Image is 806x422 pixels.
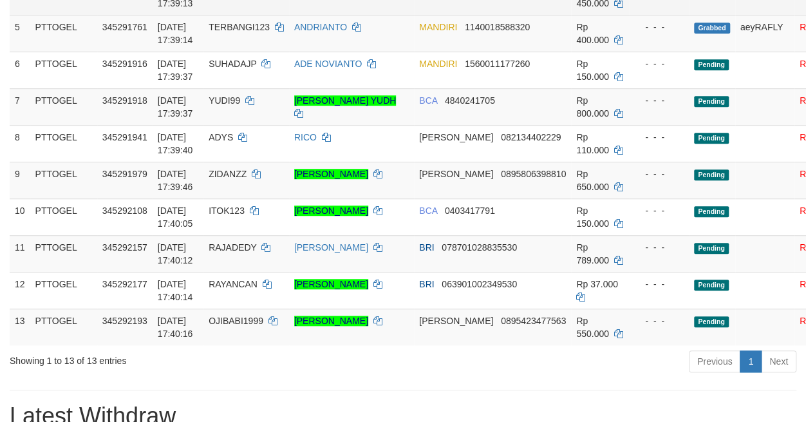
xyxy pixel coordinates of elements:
td: aeyRAFLY [735,15,794,52]
span: Copy 1560011177260 to clipboard [465,59,530,69]
span: SUHADAJP [209,59,256,69]
td: PTTOGEL [30,52,97,88]
span: TERBANGI123 [209,22,270,32]
span: Copy 4840241705 to clipboard [445,95,495,106]
td: 7 [10,88,30,125]
td: 9 [10,162,30,198]
td: PTTOGEL [30,88,97,125]
span: Rp 37.000 [576,279,618,289]
a: RICO [294,132,317,142]
span: 345292193 [102,316,147,326]
span: 345291918 [102,95,147,106]
div: - - - [635,168,684,180]
td: 5 [10,15,30,52]
span: RAJADEDY [209,242,256,253]
span: ADYS [209,132,233,142]
div: - - - [635,314,684,327]
div: - - - [635,94,684,107]
a: [PERSON_NAME] YUDH [294,95,396,106]
span: OJIBABI1999 [209,316,263,326]
div: - - - [635,57,684,70]
span: Rp 150.000 [576,59,609,82]
a: ANDRIANTO [294,22,347,32]
span: Rp 400.000 [576,22,609,45]
span: Rp 800.000 [576,95,609,119]
span: Copy 063901002349530 to clipboard [442,279,517,289]
span: [PERSON_NAME] [419,316,493,326]
td: PTTOGEL [30,15,97,52]
span: [PERSON_NAME] [419,169,493,179]
td: PTTOGEL [30,125,97,162]
a: [PERSON_NAME] [294,316,368,326]
span: Rp 650.000 [576,169,609,192]
span: Copy 0895423477563 to clipboard [501,316,566,326]
a: ADE NOVIANTO [294,59,362,69]
span: [DATE] 17:40:14 [158,279,193,302]
span: [DATE] 17:40:12 [158,242,193,265]
div: - - - [635,278,684,291]
div: - - - [635,204,684,217]
div: Showing 1 to 13 of 13 entries [10,349,326,367]
span: 345292157 [102,242,147,253]
span: [DATE] 17:39:40 [158,132,193,155]
span: ITOK123 [209,206,245,216]
span: [DATE] 17:39:46 [158,169,193,192]
span: BCA [419,95,437,106]
span: Grabbed [694,23,730,34]
span: Rp 789.000 [576,242,609,265]
td: PTTOGEL [30,272,97,309]
span: Pending [694,59,729,70]
span: MANDIRI [419,22,457,32]
span: RAYANCAN [209,279,258,289]
span: [DATE] 17:40:16 [158,316,193,339]
span: [DATE] 17:40:05 [158,206,193,229]
td: PTTOGEL [30,309,97,345]
span: Pending [694,316,729,327]
a: [PERSON_NAME] [294,206,368,216]
div: - - - [635,241,684,254]
span: Copy 0403417791 to clipboard [445,206,495,216]
span: Rp 550.000 [576,316,609,339]
td: 6 [10,52,30,88]
div: - - - [635,21,684,34]
a: [PERSON_NAME] [294,242,368,253]
span: Pending [694,280,729,291]
span: YUDI99 [209,95,240,106]
a: [PERSON_NAME] [294,279,368,289]
span: 345291941 [102,132,147,142]
span: 345292177 [102,279,147,289]
span: ZIDANZZ [209,169,247,179]
td: 12 [10,272,30,309]
span: 345291979 [102,169,147,179]
span: 345291916 [102,59,147,69]
a: Next [761,350,796,372]
span: Pending [694,243,729,254]
span: Rp 150.000 [576,206,609,229]
td: 11 [10,235,30,272]
span: Copy 078701028835530 to clipboard [442,242,517,253]
td: 8 [10,125,30,162]
div: - - - [635,131,684,144]
span: Copy 082134402229 to clipboard [501,132,561,142]
span: Pending [694,169,729,180]
span: [DATE] 17:39:37 [158,95,193,119]
span: [PERSON_NAME] [419,132,493,142]
a: 1 [740,350,762,372]
span: Pending [694,96,729,107]
td: PTTOGEL [30,162,97,198]
span: Pending [694,133,729,144]
span: BCA [419,206,437,216]
span: Copy 0895806398810 to clipboard [501,169,566,179]
span: Copy 1140018588320 to clipboard [465,22,530,32]
span: [DATE] 17:39:14 [158,22,193,45]
span: BRI [419,242,434,253]
td: PTTOGEL [30,235,97,272]
span: [DATE] 17:39:37 [158,59,193,82]
span: BRI [419,279,434,289]
span: 345291761 [102,22,147,32]
td: 10 [10,198,30,235]
span: MANDIRI [419,59,457,69]
span: 345292108 [102,206,147,216]
td: PTTOGEL [30,198,97,235]
span: Pending [694,206,729,217]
